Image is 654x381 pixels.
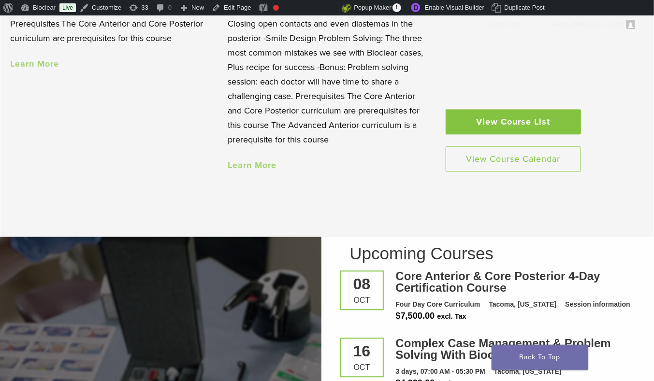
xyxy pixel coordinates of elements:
[349,296,376,304] div: Oct
[349,343,376,359] div: 16
[489,299,556,310] div: Tacoma, [US_STATE]
[273,5,279,11] div: Focus keyphrase not set
[396,367,485,377] div: 3 days, 07:00 AM - 05:30 PM
[446,109,581,134] a: View Course List
[396,311,435,321] span: $7,500.00
[565,299,630,310] div: Session information
[494,367,562,377] div: Tacoma, [US_STATE]
[396,337,611,361] a: Complex Case Management & Problem Solving With Bioclear
[228,160,276,170] a: Learn More
[350,245,638,262] h2: Upcoming Courses
[10,58,59,69] a: Learn More
[349,364,376,371] div: Oct
[485,17,527,32] a: Clear Cache
[396,269,600,294] a: Core Anterior & Core Posterior 4-Day Certification Course
[492,345,588,370] a: Back To Top
[349,276,376,292] div: 08
[288,2,342,14] img: Views over 48 hours. Click for more Jetpack Stats.
[396,299,480,310] div: Four Day Core Curriculum
[572,21,624,28] span: [PERSON_NAME]
[446,146,581,171] a: View Course Calendar
[59,3,76,12] a: Live
[392,3,401,12] span: 1
[437,312,466,320] span: excl. Tax
[548,17,639,32] a: Howdy,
